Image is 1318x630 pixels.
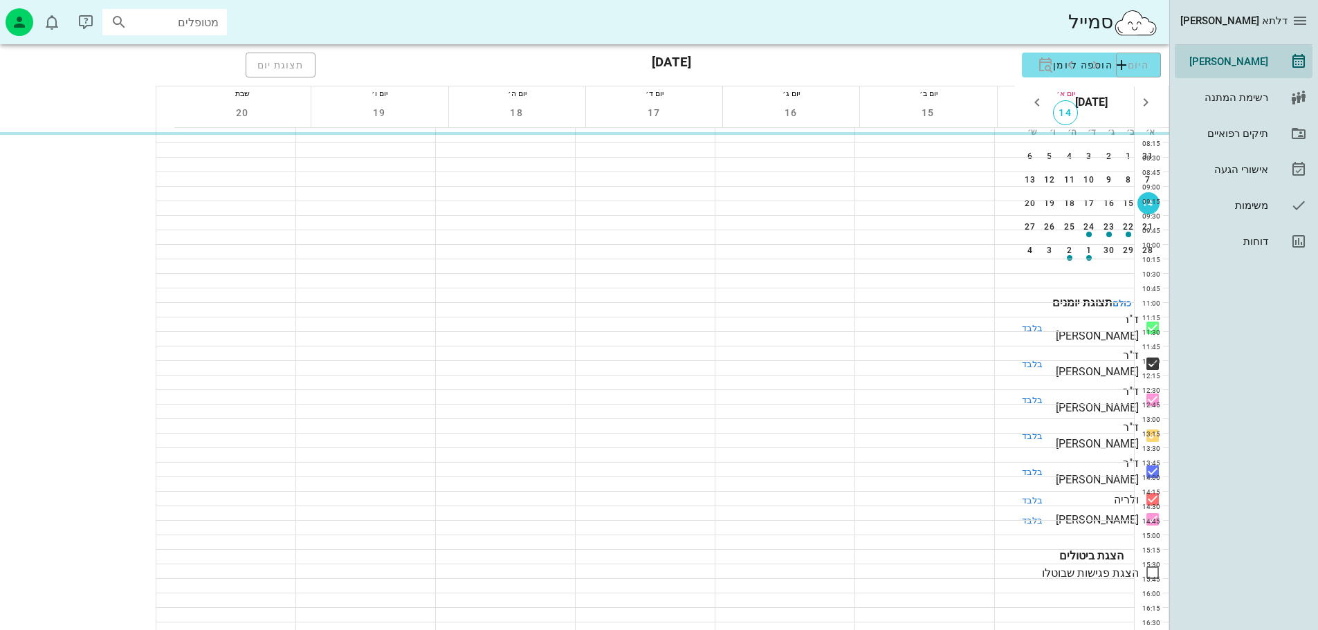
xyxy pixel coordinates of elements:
div: 16:00 [1135,589,1163,599]
div: 13:45 [1135,458,1163,468]
img: SmileCloud logo [1113,9,1158,37]
div: 15:45 [1135,574,1163,584]
div: 12:15 [1135,371,1163,381]
div: יום ו׳ [311,86,448,100]
button: 20 [230,100,255,125]
a: דוחות [1175,225,1312,258]
div: 09:45 [1135,225,1163,236]
div: 12:30 [1135,385,1163,396]
div: 15:00 [1135,530,1163,541]
div: [PERSON_NAME] [1180,56,1268,67]
div: 13:15 [1135,429,1163,439]
div: 11:00 [1135,298,1163,308]
a: [PERSON_NAME] [1175,45,1312,78]
div: 08:30 [1135,153,1163,163]
h3: [DATE] [652,53,691,77]
div: 11:15 [1135,313,1163,323]
a: משימות [1175,189,1312,222]
div: יום ה׳ [449,86,585,100]
div: יום ג׳ [723,86,859,100]
div: תיקים רפואיים [1180,128,1268,139]
span: 14 [1054,107,1077,118]
div: 13:30 [1135,443,1163,454]
div: 10:00 [1135,240,1163,250]
div: 10:30 [1135,269,1163,279]
div: 13:00 [1135,414,1163,425]
div: 14:45 [1135,516,1163,526]
div: דוחות [1180,236,1268,247]
div: יום ד׳ [586,86,722,100]
div: 12:45 [1135,400,1163,410]
div: 15:15 [1135,545,1163,555]
span: היום [1128,59,1149,71]
div: 14:15 [1135,487,1163,497]
div: 09:15 [1135,196,1163,207]
a: אישורי הגעה [1175,153,1312,186]
div: 11:45 [1135,342,1163,352]
div: 16:15 [1135,603,1163,613]
span: 17 [642,107,667,118]
div: 08:45 [1135,167,1163,178]
div: יום ב׳ [860,86,996,100]
div: 08:15 [1135,138,1163,149]
div: 11:30 [1135,327,1163,337]
a: רשימת המתנה [1175,81,1312,114]
button: הוספה ליומן [1022,53,1161,77]
div: 12:00 [1135,356,1163,367]
div: 14:30 [1135,501,1163,512]
span: 16 [779,107,804,118]
span: תצוגת יום [257,59,304,71]
div: 10:15 [1135,254,1163,265]
button: 19 [367,100,392,125]
div: רשימת המתנה [1180,92,1268,103]
button: 18 [504,100,529,125]
div: 16:30 [1135,618,1163,628]
span: 19 [367,107,392,118]
span: דלתא [PERSON_NAME] [1180,15,1288,27]
span: 18 [504,107,529,118]
div: יום א׳ [998,86,1134,100]
span: 20 [230,107,255,118]
button: 17 [642,100,667,125]
a: תיקים רפואיים [1175,117,1312,150]
div: אישורי הגעה [1180,164,1268,175]
div: 10:45 [1135,284,1163,294]
button: 14 [1053,100,1078,125]
div: משימות [1180,200,1268,211]
div: 14:00 [1135,472,1163,483]
button: 15 [916,100,941,125]
div: סמייל [1068,8,1158,37]
button: תצוגת יום [246,53,316,77]
button: 16 [779,100,804,125]
div: 09:00 [1135,182,1163,192]
div: 09:30 [1135,211,1163,221]
span: תג [43,13,49,19]
span: 15 [916,107,941,118]
button: היום [1116,53,1161,77]
div: 15:30 [1135,559,1163,570]
div: שבת [174,86,311,100]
